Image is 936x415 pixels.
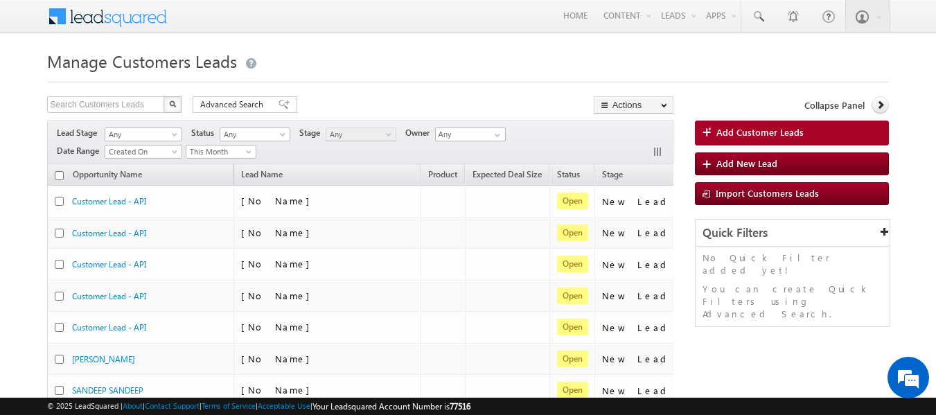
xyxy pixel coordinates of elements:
[241,353,317,364] span: [No Name]
[435,127,506,141] input: Type to Search
[326,128,392,141] span: Any
[258,401,310,410] a: Acceptable Use
[450,401,470,412] span: 77516
[57,145,105,157] span: Date Range
[466,167,549,185] a: Expected Deal Size
[241,227,317,238] span: [No Name]
[557,319,588,335] span: Open
[405,127,435,139] span: Owner
[428,169,457,179] span: Product
[186,145,256,159] a: This Month
[105,145,177,158] span: Created On
[72,196,146,206] a: Customer Lead - API
[326,127,396,141] a: Any
[241,258,317,270] span: [No Name]
[602,195,671,208] div: New Lead
[73,169,142,179] span: Opportunity Name
[602,169,623,179] span: Stage
[202,401,256,410] a: Terms of Service
[557,382,588,398] span: Open
[47,400,470,413] span: © 2025 LeadSquared | | | | |
[473,169,542,179] span: Expected Deal Size
[191,127,220,139] span: Status
[594,96,673,114] button: Actions
[557,224,588,241] span: Open
[186,145,252,158] span: This Month
[695,121,890,145] a: Add Customer Leads
[602,258,671,271] div: New Lead
[241,384,317,396] span: [No Name]
[72,291,146,301] a: Customer Lead - API
[72,259,146,270] a: Customer Lead - API
[602,227,671,239] div: New Lead
[105,145,182,159] a: Created On
[55,171,64,180] input: Check all records
[105,128,177,141] span: Any
[241,195,317,206] span: [No Name]
[66,167,149,185] a: Opportunity Name
[716,187,819,199] span: Import Customers Leads
[804,99,865,112] span: Collapse Panel
[299,127,326,139] span: Stage
[602,385,671,397] div: New Lead
[550,167,587,185] a: Status
[703,283,883,320] p: You can create Quick Filters using Advanced Search.
[72,354,135,364] a: [PERSON_NAME]
[487,128,504,142] a: Show All Items
[703,251,883,276] p: No Quick Filter added yet!
[602,353,671,365] div: New Lead
[47,50,237,72] span: Manage Customers Leads
[145,401,200,410] a: Contact Support
[105,127,182,141] a: Any
[220,127,290,141] a: Any
[72,228,146,238] a: Customer Lead - API
[72,322,146,333] a: Customer Lead - API
[241,290,317,301] span: [No Name]
[716,126,804,139] span: Add Customer Leads
[312,401,470,412] span: Your Leadsquared Account Number is
[557,256,588,272] span: Open
[716,157,777,169] span: Add New Lead
[220,128,286,141] span: Any
[557,351,588,367] span: Open
[241,321,317,333] span: [No Name]
[72,385,143,396] a: SANDEEP SANDEEP
[234,167,290,185] span: Lead Name
[123,401,143,410] a: About
[557,288,588,304] span: Open
[169,100,176,107] img: Search
[57,127,103,139] span: Lead Stage
[696,220,890,247] div: Quick Filters
[595,167,630,185] a: Stage
[557,193,588,209] span: Open
[602,321,671,334] div: New Lead
[602,290,671,302] div: New Lead
[200,98,267,111] span: Advanced Search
